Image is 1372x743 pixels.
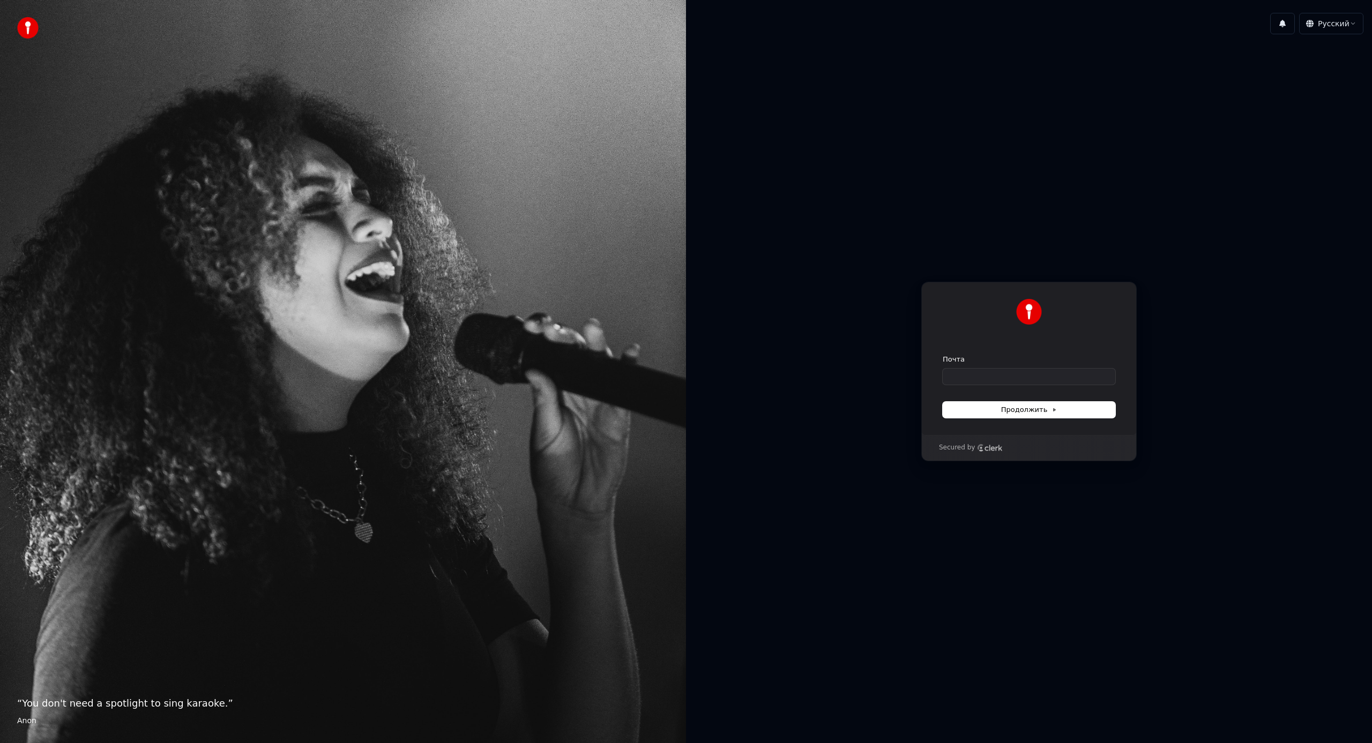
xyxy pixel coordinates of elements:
p: Secured by [939,444,975,452]
img: youka [17,17,39,39]
p: “ You don't need a spotlight to sing karaoke. ” [17,696,669,711]
footer: Anon [17,715,669,726]
img: Youka [1016,299,1042,325]
button: Продолжить [943,402,1115,418]
a: Clerk logo [977,444,1003,452]
label: Почта [943,355,965,364]
span: Продолжить [1001,405,1057,415]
